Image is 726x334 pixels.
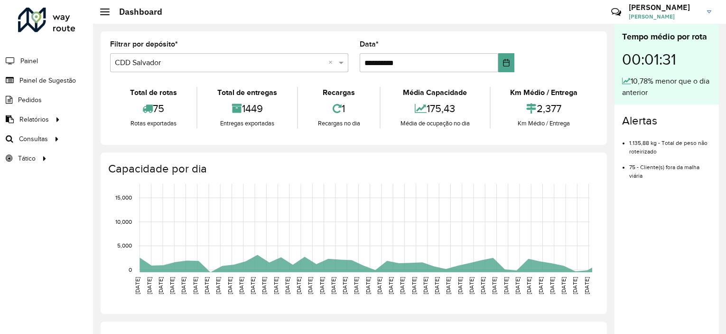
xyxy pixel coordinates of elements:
text: [DATE] [353,277,359,294]
div: 175,43 [383,98,487,119]
text: [DATE] [273,277,279,294]
label: Data [360,38,379,50]
text: [DATE] [468,277,475,294]
span: [PERSON_NAME] [629,12,700,21]
span: Pedidos [18,95,42,105]
text: [DATE] [342,277,348,294]
text: [DATE] [261,277,267,294]
text: [DATE] [422,277,428,294]
text: [DATE] [134,277,140,294]
div: Km Médio / Entrega [493,119,595,128]
span: Painel [20,56,38,66]
text: [DATE] [330,277,336,294]
text: [DATE] [411,277,417,294]
div: 1449 [200,98,294,119]
text: [DATE] [491,277,497,294]
div: 75 [112,98,194,119]
text: [DATE] [526,277,532,294]
div: Entregas exportadas [200,119,294,128]
text: [DATE] [215,277,221,294]
div: Total de rotas [112,87,194,98]
div: Rotas exportadas [112,119,194,128]
div: Total de entregas [200,87,294,98]
h4: Alertas [622,114,711,128]
text: [DATE] [560,277,567,294]
text: [DATE] [514,277,521,294]
text: [DATE] [457,277,463,294]
li: 1.135,88 kg - Total de peso não roteirizado [629,132,711,156]
div: 1 [300,98,377,119]
text: [DATE] [158,277,164,294]
text: [DATE] [238,277,244,294]
span: Tático [18,153,36,163]
text: [DATE] [169,277,175,294]
h3: [PERSON_NAME] [629,3,700,12]
button: Choose Date [498,53,514,72]
text: [DATE] [227,277,233,294]
div: Km Médio / Entrega [493,87,595,98]
text: [DATE] [180,277,186,294]
text: [DATE] [146,277,152,294]
text: [DATE] [445,277,451,294]
text: [DATE] [399,277,405,294]
text: [DATE] [376,277,382,294]
text: [DATE] [538,277,544,294]
text: [DATE] [503,277,509,294]
text: [DATE] [250,277,256,294]
div: 10,78% menor que o dia anterior [622,76,711,98]
text: [DATE] [204,277,210,294]
label: Filtrar por depósito [110,38,178,50]
text: [DATE] [296,277,302,294]
text: [DATE] [549,277,555,294]
text: [DATE] [480,277,486,294]
div: Média Capacidade [383,87,487,98]
text: [DATE] [319,277,325,294]
text: [DATE] [365,277,371,294]
div: Tempo médio por rota [622,30,711,43]
a: Contato Rápido [606,2,626,22]
span: Clear all [328,57,336,68]
text: [DATE] [284,277,290,294]
span: Consultas [19,134,48,144]
text: [DATE] [307,277,313,294]
span: Relatórios [19,115,49,124]
text: [DATE] [388,277,394,294]
div: Média de ocupação no dia [383,119,487,128]
text: 10,000 [115,219,132,225]
span: Painel de Sugestão [19,76,76,86]
div: Recargas [300,87,377,98]
text: [DATE] [584,277,590,294]
text: [DATE] [572,277,578,294]
text: 15,000 [115,195,132,201]
div: Recargas no dia [300,119,377,128]
li: 75 - Cliente(s) fora da malha viária [629,156,711,180]
text: [DATE] [434,277,440,294]
div: 2,377 [493,98,595,119]
text: 5,000 [117,243,132,249]
h2: Dashboard [110,7,162,17]
div: 00:01:31 [622,43,711,76]
text: [DATE] [192,277,198,294]
text: 0 [129,267,132,273]
h4: Capacidade por dia [108,162,597,176]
